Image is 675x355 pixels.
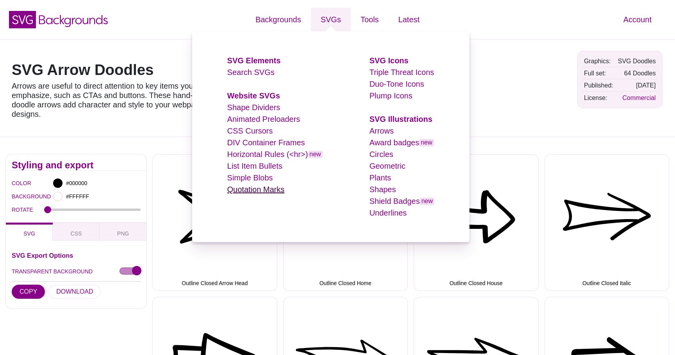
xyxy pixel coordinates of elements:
[12,81,234,119] p: Arrows are useful to direct attention to key items you want to emphasize, such as CTAs and button...
[12,252,141,259] h3: SVG Export Options
[71,230,82,237] span: CSS
[48,285,101,299] button: DOWNLOAD
[420,198,434,205] span: new
[100,223,146,241] button: PNG
[616,80,658,91] td: [DATE]
[370,91,412,100] a: Plump Icons
[370,80,424,88] a: Duo-Tone Icons
[370,185,396,194] a: Shapes
[582,68,615,79] td: Full set:
[227,56,281,65] a: SVG Elements
[616,68,658,79] td: 64 Doodles
[622,95,655,101] a: Commercial
[12,178,21,188] label: COLOR
[227,173,273,182] a: Simple Blobs
[582,92,615,103] td: License:
[370,173,391,182] a: Plants
[117,230,129,237] span: PNG
[616,55,658,67] td: SVG Doodles
[227,150,323,159] a: Horizontal Rules (<hr>)new
[227,68,275,77] a: Search SVGs
[389,8,429,31] a: Latest
[227,127,273,135] a: CSS Cursors
[370,56,409,65] a: SVG Icons
[545,154,670,291] button: Outline Closed Italic
[370,150,393,159] a: Circles
[582,55,615,67] td: Graphics:
[227,138,305,147] a: DIV Container Frames
[227,91,280,100] a: Website SVGs
[414,154,539,291] button: Outline Closed House
[227,185,285,194] a: Quotation Marks
[370,138,434,147] a: Award badgesnew
[351,8,389,31] a: Tools
[419,139,434,146] span: new
[370,68,434,77] a: Triple Threat Icons
[227,103,280,112] a: Shape Dividers
[227,162,282,170] a: List Item Bullets
[53,223,100,241] button: CSS
[370,115,432,123] a: SVG Illustrations
[246,8,311,31] a: Backgrounds
[308,151,322,158] span: new
[614,8,661,31] a: Account
[370,127,394,135] a: Arrows
[152,154,277,291] button: Outline Closed Arrow Head
[370,162,405,170] a: Geometric
[12,205,44,215] label: ROTATE
[12,266,93,277] label: TRANSPARENT BACKGROUND
[370,197,434,205] a: Shield Badgesnew
[12,191,21,202] label: BACKGROUND
[311,8,351,31] a: SVGs
[227,115,300,123] a: Animated Preloaders
[12,62,234,77] h1: SVG Arrow Doodles
[370,209,407,217] a: Underlines
[12,162,141,168] h2: Styling and export
[12,285,45,299] button: COPY
[582,80,615,91] td: Published:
